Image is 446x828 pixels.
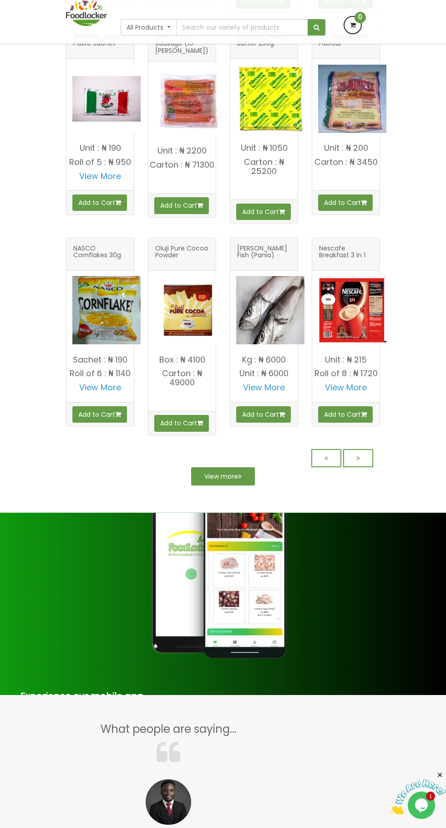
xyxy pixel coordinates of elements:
[115,411,121,418] i: Add to cart
[72,65,141,133] img: Gino Tomato Paste Sachet
[155,245,209,263] span: Oluji Pure Cocoa Powder
[132,477,314,659] img: Foodlocker Mobile
[230,355,298,364] p: Kg : ₦ 6000
[390,771,446,814] iframe: chat widget
[154,67,223,136] img: Minu Chicken Sausage (10 franks)
[237,245,291,263] span: [PERSON_NAME] Fish (Panla)
[79,382,121,393] a: View More
[318,406,373,423] button: Add to Cart
[319,245,373,263] span: Nescafe Breakfast 3 in 1
[154,415,209,431] button: Add to Cart
[230,158,298,176] p: Carton : ₦ 25200
[318,194,373,211] button: Add to Cart
[361,411,367,418] i: Add to cart
[236,276,304,344] img: Hake Fish (Panla)
[230,143,298,153] p: Unit : ₦ 1050
[243,382,285,393] a: View More
[318,65,386,133] img: De-Sunnex Milk Flavour
[66,143,134,153] p: Unit : ₦ 190
[66,723,271,735] h3: What people are saying...
[115,199,121,206] i: Add to cart
[148,369,216,387] p: Carton : ₦ 49000
[318,276,386,344] img: Nescafe Breakfast 3 in 1
[72,194,127,211] button: Add to Cart
[66,369,134,378] p: Roll of 6 : ₦ 1140
[72,406,127,423] button: Add to Cart
[20,691,426,701] h3: Experience our mobile app
[154,197,209,214] button: Add to Cart
[279,209,285,215] i: Add to cart
[197,420,203,426] i: Add to cart
[121,19,177,36] button: All Products
[230,369,298,378] p: Unit : ₦ 6000
[154,276,223,344] img: Oluji Pure Cocoa Powder
[148,146,216,155] p: Unit : ₦ 2200
[197,202,203,209] i: Add to cart
[312,143,380,153] p: Unit : ₦ 200
[66,158,134,167] p: Roll of 5 : ₦ 950
[191,467,255,486] a: View more
[312,355,380,364] p: Unit : ₦ 215
[79,170,121,182] a: View More
[148,160,216,169] p: Carton : ₦ 71300
[236,204,291,220] button: Add to Cart
[66,355,134,364] p: Sachet : ₦ 190
[72,276,141,344] img: NASCO Cornflakes 30g
[325,382,367,393] a: View More
[148,355,216,364] p: Box : ₦ 4100
[155,33,209,51] span: Minu Chicken Sausage (10 [PERSON_NAME])
[236,65,304,133] img: Simas Butter 250g
[355,12,366,23] span: 0
[73,245,127,263] span: NASCO Cornflakes 30g
[312,369,380,378] p: Roll of 8 : ₦ 1720
[176,19,308,36] input: Search our variety of products
[279,411,285,418] i: Add to cart
[236,406,291,423] button: Add to Cart
[361,199,367,206] i: Add to cart
[312,158,380,167] p: Carton : ₦ 3450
